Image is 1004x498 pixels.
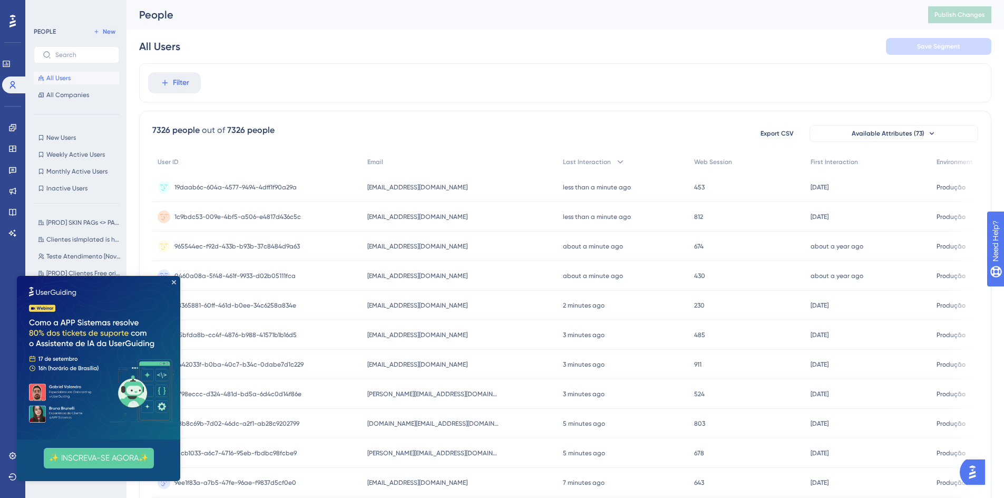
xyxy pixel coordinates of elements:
[139,39,180,54] div: All Users
[928,6,991,23] button: Publish Changes
[886,38,991,55] button: Save Segment
[937,183,966,191] span: Produção
[173,76,189,89] span: Filter
[811,390,828,398] time: [DATE]
[810,125,978,142] button: Available Attributes (73)
[46,218,121,227] span: [PROD] SKIN PAGs <> PAG_GRATIS | HUB | FREE | PRO
[811,449,828,457] time: [DATE]
[367,242,467,251] span: [EMAIL_ADDRESS][DOMAIN_NAME]
[811,479,828,486] time: [DATE]
[937,449,966,457] span: Produção
[937,478,966,487] span: Produção
[960,456,991,488] iframe: UserGuiding AI Assistant Launcher
[367,213,467,221] span: [EMAIL_ADDRESS][DOMAIN_NAME]
[367,360,467,369] span: [EMAIL_ADDRESS][DOMAIN_NAME]
[46,252,121,261] span: Teste Atendimento [Novo]
[155,4,159,8] div: Close Preview
[174,360,304,369] span: e442033f-b0ba-40c7-b34c-0dabe7d1c229
[563,331,605,339] time: 3 minutes ago
[174,183,297,191] span: 19daab6c-604a-4577-9494-4dff1f90a29a
[937,419,966,428] span: Produção
[34,233,125,246] button: Clientes isImplated is has any value
[174,449,297,457] span: f0cb1033-a6c7-4716-95eb-fbdbc98fcbe9
[563,420,605,427] time: 5 minutes ago
[46,269,121,277] span: [PROD] Clientes Free origem Mercado
[811,272,863,280] time: about a year ago
[367,158,383,166] span: Email
[174,419,299,428] span: 48b8c69b-7d02-46dc-a2f1-ab28c9202799
[34,267,125,280] button: [PROD] Clientes Free origem Mercado
[917,42,960,51] span: Save Segment
[694,478,704,487] span: 643
[367,478,467,487] span: [EMAIL_ADDRESS][DOMAIN_NAME]
[103,27,115,36] span: New
[34,131,119,144] button: New Users
[174,390,301,398] span: 5798eccc-d324-481d-bd5a-6d4c0d14f86e
[46,235,121,244] span: Clientes isImplated is has any value
[750,125,803,142] button: Export CSV
[937,213,966,221] span: Produção
[563,479,605,486] time: 7 minutes ago
[46,74,71,82] span: All Users
[694,242,704,251] span: 674
[563,390,605,398] time: 3 minutes ago
[139,7,902,22] div: People
[148,72,201,93] button: Filter
[34,27,56,36] div: PEOPLE
[563,272,623,280] time: about a minute ago
[563,184,631,191] time: less than a minute ago
[937,331,966,339] span: Produção
[158,158,179,166] span: User ID
[46,167,108,176] span: Monthly Active Users
[367,419,499,428] span: [DOMAIN_NAME][EMAIL_ADDRESS][DOMAIN_NAME]
[934,11,985,19] span: Publish Changes
[227,124,275,137] div: 7326 people
[694,183,705,191] span: 453
[46,133,76,142] span: New Users
[694,449,704,457] span: 678
[937,242,966,251] span: Produção
[34,216,125,229] button: [PROD] SKIN PAGs <> PAG_GRATIS | HUB | FREE | PRO
[694,158,732,166] span: Web Session
[852,129,924,138] span: Available Attributes (73)
[694,390,705,398] span: 524
[367,390,499,398] span: [PERSON_NAME][EMAIL_ADDRESS][DOMAIN_NAME]
[563,213,631,221] time: less than a minute ago
[811,184,828,191] time: [DATE]
[937,301,966,310] span: Produção
[34,89,119,101] button: All Companies
[174,478,296,487] span: 9ee1f83a-a7b5-47fe-96ae-f9837d5cf0e0
[811,302,828,309] time: [DATE]
[761,129,794,138] span: Export CSV
[90,25,119,38] button: New
[46,91,89,99] span: All Companies
[811,331,828,339] time: [DATE]
[202,124,225,137] div: out of
[367,449,499,457] span: [PERSON_NAME][EMAIL_ADDRESS][DOMAIN_NAME]
[34,148,119,161] button: Weekly Active Users
[174,301,296,310] span: 78365881-60ff-461d-b0ee-34c6258a834e
[174,213,301,221] span: 1c9bdc53-009e-4bf5-a506-e4817d436c5c
[563,243,623,250] time: about a minute ago
[174,272,296,280] span: 0460a08a-5f48-461f-9933-d02b05111fca
[937,158,973,166] span: Environment
[811,243,863,250] time: about a year ago
[46,184,87,193] span: Inactive Users
[34,165,119,178] button: Monthly Active Users
[563,449,605,457] time: 5 minutes ago
[563,361,605,368] time: 3 minutes ago
[811,158,858,166] span: First Interaction
[694,331,705,339] span: 485
[694,213,703,221] span: 812
[25,3,66,15] span: Need Help?
[367,183,467,191] span: [EMAIL_ADDRESS][DOMAIN_NAME]
[694,301,705,310] span: 230
[367,331,467,339] span: [EMAIL_ADDRESS][DOMAIN_NAME]
[34,250,125,263] button: Teste Atendimento [Novo]
[174,242,300,251] span: 965544ec-f92d-433b-b93b-37c8484d9a63
[811,420,828,427] time: [DATE]
[694,360,701,369] span: 911
[34,72,119,84] button: All Users
[811,213,828,221] time: [DATE]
